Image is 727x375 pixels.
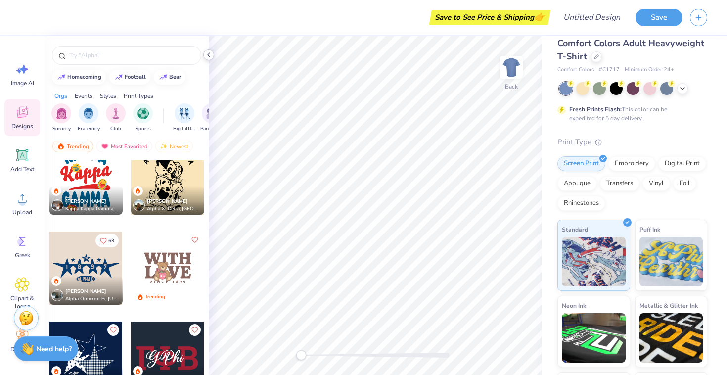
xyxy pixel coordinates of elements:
[133,103,153,133] button: filter button
[557,196,605,211] div: Rhinestones
[639,313,703,363] img: Metallic & Glitter Ink
[51,103,71,133] button: filter button
[555,7,628,27] input: Untitled Design
[101,143,109,150] img: most_fav.gif
[11,79,34,87] span: Image AI
[110,108,121,119] img: Club Image
[173,125,196,133] span: Big Little Reveal
[147,198,188,205] span: [PERSON_NAME]
[639,300,698,311] span: Metallic & Glitter Ink
[557,156,605,171] div: Screen Print
[173,103,196,133] button: filter button
[137,108,149,119] img: Sports Image
[57,74,65,80] img: trend_line.gif
[51,103,71,133] div: filter for Sorority
[78,103,100,133] div: filter for Fraternity
[57,143,65,150] img: trending.gif
[67,74,101,80] div: homecoming
[562,313,626,363] img: Neon Ink
[534,11,545,23] span: 👉
[557,37,704,62] span: Comfort Colors Adult Heavyweight T-Shirt
[636,9,682,26] button: Save
[639,224,660,234] span: Puff Ink
[65,198,106,205] span: [PERSON_NAME]
[107,324,119,336] button: Like
[100,92,116,100] div: Styles
[296,350,306,360] div: Accessibility label
[115,74,123,80] img: trend_line.gif
[83,108,94,119] img: Fraternity Image
[658,156,706,171] div: Digital Print
[15,251,30,259] span: Greek
[501,57,521,77] img: Back
[133,103,153,133] div: filter for Sports
[108,238,114,243] span: 63
[78,103,100,133] button: filter button
[52,141,93,152] div: Trending
[96,141,152,152] div: Most Favorited
[599,66,620,74] span: # C1717
[189,324,201,336] button: Like
[110,125,121,133] span: Club
[562,300,586,311] span: Neon Ink
[569,105,691,123] div: This color can be expedited for 5 day delivery.
[6,294,39,310] span: Clipart & logos
[625,66,674,74] span: Minimum Order: 24 +
[569,105,622,113] strong: Fresh Prints Flash:
[65,295,119,303] span: Alpha Omicron Pi, [US_STATE] A&M University
[160,143,168,150] img: newest.gif
[154,70,185,85] button: bear
[56,108,67,119] img: Sorority Image
[125,74,146,80] div: football
[200,125,223,133] span: Parent's Weekend
[159,74,167,80] img: trend_line.gif
[65,205,119,213] span: Kappa Kappa Gamma, [GEOGRAPHIC_DATA][US_STATE], [GEOGRAPHIC_DATA]
[179,108,190,119] img: Big Little Reveal Image
[200,103,223,133] button: filter button
[608,156,655,171] div: Embroidery
[173,103,196,133] div: filter for Big Little Reveal
[600,176,639,191] div: Transfers
[200,103,223,133] div: filter for Parent's Weekend
[52,70,106,85] button: homecoming
[109,70,150,85] button: football
[65,288,106,295] span: [PERSON_NAME]
[68,50,195,60] input: Try "Alpha"
[136,125,151,133] span: Sports
[36,344,72,354] strong: Need help?
[75,92,92,100] div: Events
[10,345,34,353] span: Decorate
[673,176,696,191] div: Foil
[432,10,548,25] div: Save to See Price & Shipping
[505,82,518,91] div: Back
[557,66,594,74] span: Comfort Colors
[189,234,201,246] button: Like
[562,237,626,286] img: Standard
[562,224,588,234] span: Standard
[557,176,597,191] div: Applique
[10,165,34,173] span: Add Text
[52,125,71,133] span: Sorority
[124,92,153,100] div: Print Types
[147,205,200,213] span: Alpha Xi Delta, [GEOGRAPHIC_DATA]
[54,92,67,100] div: Orgs
[78,125,100,133] span: Fraternity
[557,137,707,148] div: Print Type
[642,176,670,191] div: Vinyl
[155,141,193,152] div: Newest
[106,103,126,133] button: filter button
[12,208,32,216] span: Upload
[206,108,218,119] img: Parent's Weekend Image
[95,234,119,247] button: Like
[11,122,33,130] span: Designs
[639,237,703,286] img: Puff Ink
[169,74,181,80] div: bear
[145,293,165,301] div: Trending
[106,103,126,133] div: filter for Club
